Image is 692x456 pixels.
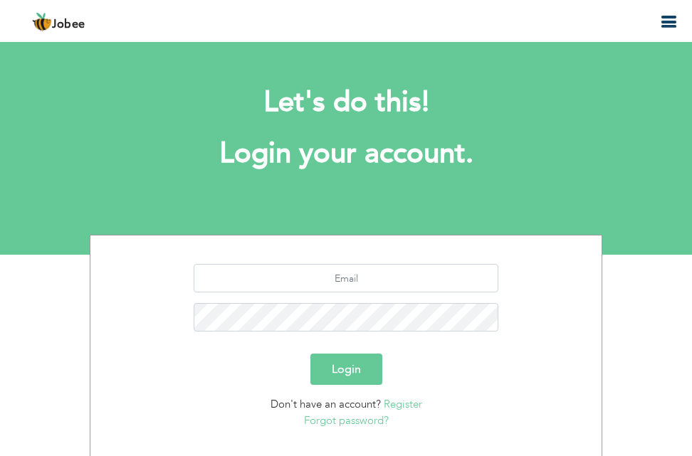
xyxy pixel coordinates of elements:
[271,397,381,411] span: Don't have an account?
[384,397,422,411] a: Register
[32,12,52,32] img: jobee.io
[194,264,499,292] input: Email
[32,12,85,32] a: Jobee
[304,413,389,428] a: Forgot password?
[52,19,85,31] span: Jobee
[310,354,382,385] button: Login
[111,84,581,121] h2: Let's do this!
[111,135,581,172] h1: Login your account.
